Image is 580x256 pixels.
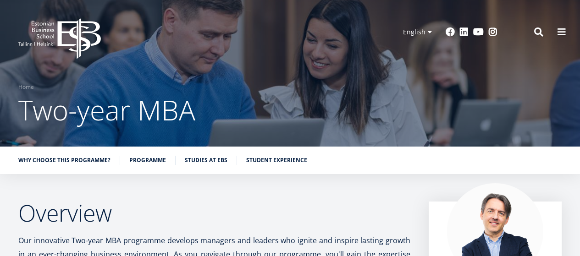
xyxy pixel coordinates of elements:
a: Student experience [246,156,307,165]
a: Programme [129,156,166,165]
a: Why choose this programme? [18,156,110,165]
span: Two-year MBA [18,91,195,129]
a: Studies at EBS [185,156,227,165]
a: Home [18,82,34,92]
a: Youtube [473,27,484,37]
a: Linkedin [459,27,469,37]
h2: Overview [18,202,410,224]
a: Facebook [446,27,455,37]
a: Instagram [488,27,497,37]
